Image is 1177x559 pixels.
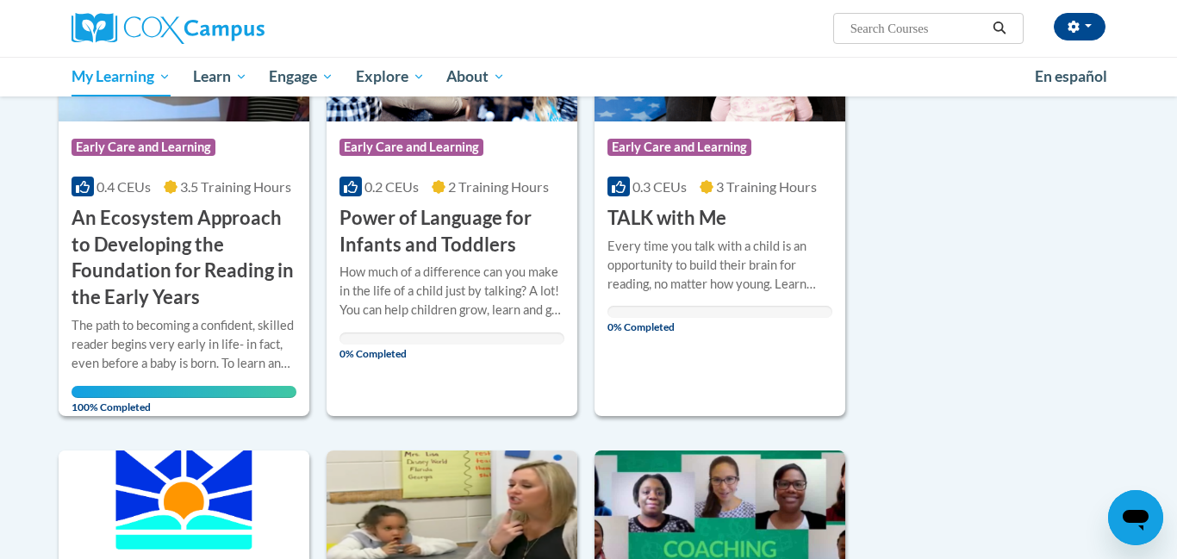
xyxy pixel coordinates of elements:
[97,178,151,195] span: 0.4 CEUs
[72,13,399,44] a: Cox Campus
[849,18,987,39] input: Search Courses
[339,263,564,320] div: How much of a difference can you make in the life of a child just by talking? A lot! You can help...
[72,316,296,373] div: The path to becoming a confident, skilled reader begins very early in life- in fact, even before ...
[1054,13,1105,40] button: Account Settings
[269,66,333,87] span: Engage
[339,139,483,156] span: Early Care and Learning
[72,13,265,44] img: Cox Campus
[436,57,517,96] a: About
[339,205,564,258] h3: Power of Language for Infants and Toddlers
[1108,490,1163,545] iframe: Button to launch messaging window
[1024,59,1118,95] a: En español
[345,57,436,96] a: Explore
[987,18,1012,39] button: Search
[193,66,247,87] span: Learn
[1035,67,1107,85] span: En español
[258,57,345,96] a: Engage
[72,386,296,398] div: Your progress
[46,57,1131,96] div: Main menu
[72,205,296,311] h3: An Ecosystem Approach to Developing the Foundation for Reading in the Early Years
[182,57,258,96] a: Learn
[448,178,549,195] span: 2 Training Hours
[607,139,751,156] span: Early Care and Learning
[607,205,726,232] h3: TALK with Me
[60,57,182,96] a: My Learning
[72,139,215,156] span: Early Care and Learning
[607,237,832,294] div: Every time you talk with a child is an opportunity to build their brain for reading, no matter ho...
[716,178,817,195] span: 3 Training Hours
[446,66,505,87] span: About
[356,66,425,87] span: Explore
[72,66,171,87] span: My Learning
[72,386,296,413] span: 100% Completed
[180,178,291,195] span: 3.5 Training Hours
[364,178,419,195] span: 0.2 CEUs
[632,178,687,195] span: 0.3 CEUs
